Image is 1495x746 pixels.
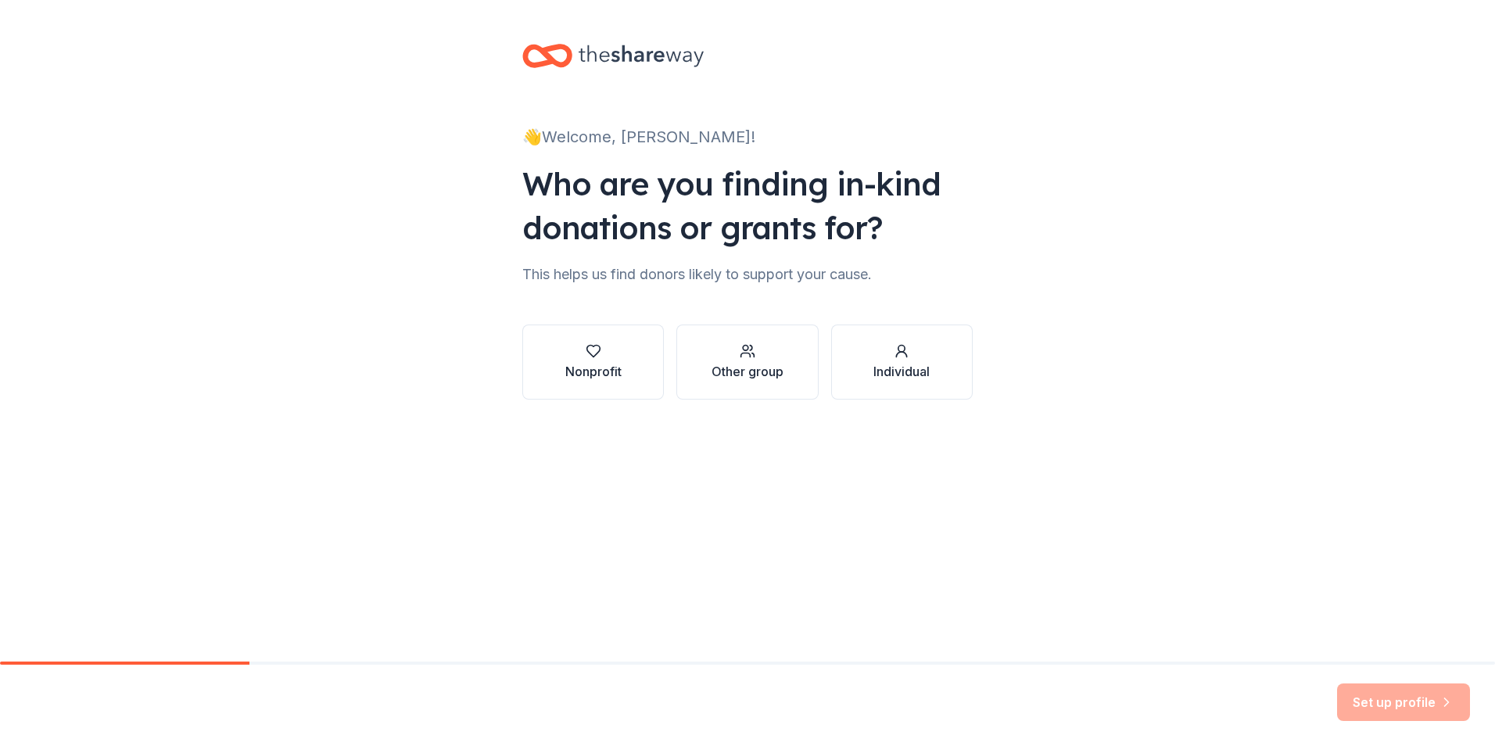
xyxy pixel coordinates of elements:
[522,162,973,249] div: Who are you finding in-kind donations or grants for?
[522,325,664,400] button: Nonprofit
[831,325,973,400] button: Individual
[522,124,973,149] div: 👋 Welcome, [PERSON_NAME]!
[522,262,973,287] div: This helps us find donors likely to support your cause.
[565,362,622,381] div: Nonprofit
[676,325,818,400] button: Other group
[712,362,783,381] div: Other group
[873,362,930,381] div: Individual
